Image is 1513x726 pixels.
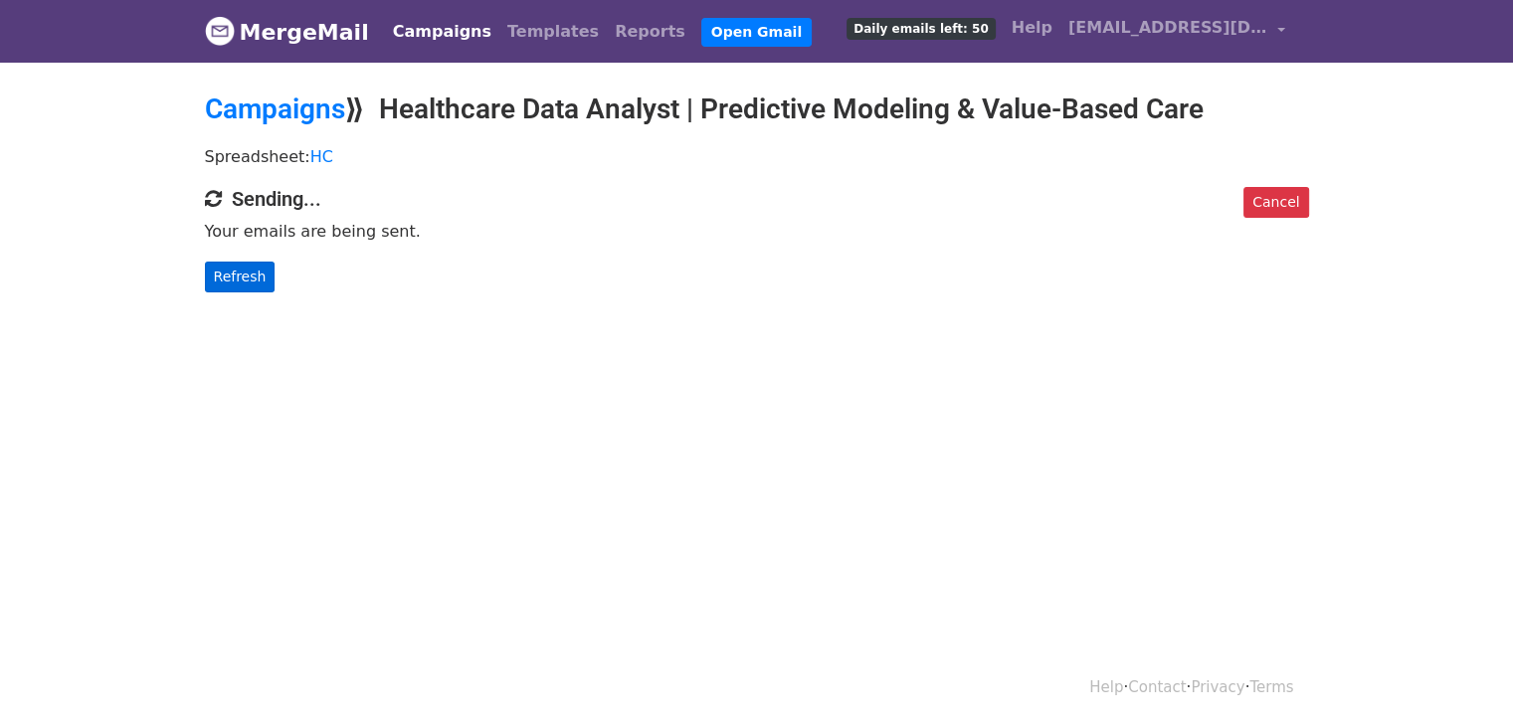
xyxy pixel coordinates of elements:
[847,18,995,40] span: Daily emails left: 50
[1004,8,1060,48] a: Help
[1249,678,1293,696] a: Terms
[499,12,607,52] a: Templates
[1128,678,1186,696] a: Contact
[310,147,333,166] a: HC
[1243,187,1308,218] a: Cancel
[701,18,812,47] a: Open Gmail
[205,187,1309,211] h4: Sending...
[839,8,1003,48] a: Daily emails left: 50
[1191,678,1244,696] a: Privacy
[205,262,276,292] a: Refresh
[1060,8,1293,55] a: [EMAIL_ADDRESS][DOMAIN_NAME]
[205,92,1309,126] h2: ⟫ Healthcare Data Analyst | Predictive Modeling & Value-Based Care
[205,146,1309,167] p: Spreadsheet:
[205,92,345,125] a: Campaigns
[205,221,1309,242] p: Your emails are being sent.
[607,12,693,52] a: Reports
[1414,631,1513,726] iframe: Chat Widget
[1089,678,1123,696] a: Help
[205,16,235,46] img: MergeMail logo
[1068,16,1267,40] span: [EMAIL_ADDRESS][DOMAIN_NAME]
[205,11,369,53] a: MergeMail
[385,12,499,52] a: Campaigns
